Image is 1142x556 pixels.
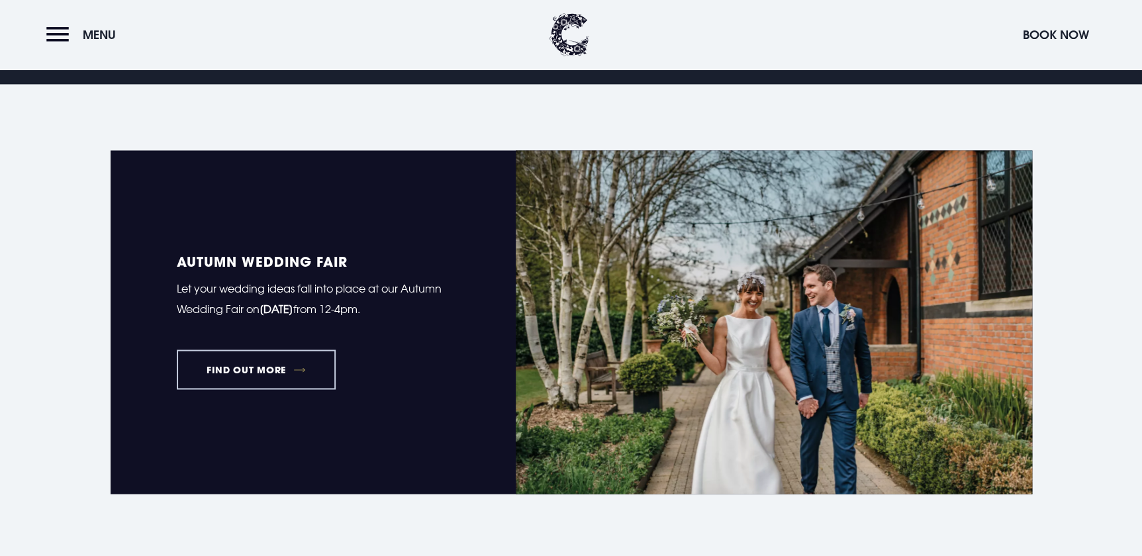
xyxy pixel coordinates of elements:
[549,13,589,56] img: Clandeboye Lodge
[177,349,336,389] a: FIND OUT MORE
[177,255,450,268] h5: Autumn Wedding Fair
[260,302,293,316] strong: [DATE]
[1016,21,1096,49] button: Book Now
[46,21,122,49] button: Menu
[516,150,1032,494] img: Autumn-wedding-fair-small-banner.jpg
[177,279,450,319] p: Let your wedding ideas fall into place at our Autumn Wedding Fair on from 12-4pm.
[83,27,116,42] span: Menu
